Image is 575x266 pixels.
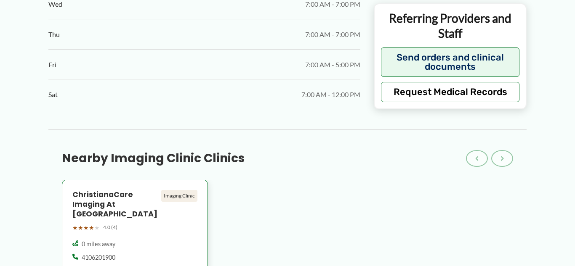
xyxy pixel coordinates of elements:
[381,82,519,102] button: Request Medical Records
[48,28,60,41] span: Thu
[48,58,56,71] span: Fri
[305,58,360,71] span: 7:00 AM - 5:00 PM
[301,88,360,101] span: 7:00 AM - 12:00 PM
[466,150,488,167] button: ‹
[381,47,519,77] button: Send orders and clinical documents
[82,240,115,248] span: 0 miles away
[62,151,245,166] h3: Nearby Imaging Clinic Clinics
[78,222,83,233] span: ★
[89,222,94,233] span: ★
[381,11,519,41] p: Referring Providers and Staff
[161,190,197,202] div: Imaging Clinic
[82,253,115,262] span: 4106201900
[83,222,89,233] span: ★
[305,28,360,41] span: 7:00 AM - 7:00 PM
[72,222,78,233] span: ★
[103,223,117,232] span: 4.0 (4)
[94,222,100,233] span: ★
[72,190,158,219] h4: ChristianaCare Imaging at [GEOGRAPHIC_DATA]
[491,150,513,167] button: ›
[48,88,58,101] span: Sat
[475,153,479,163] span: ‹
[500,153,504,163] span: ›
